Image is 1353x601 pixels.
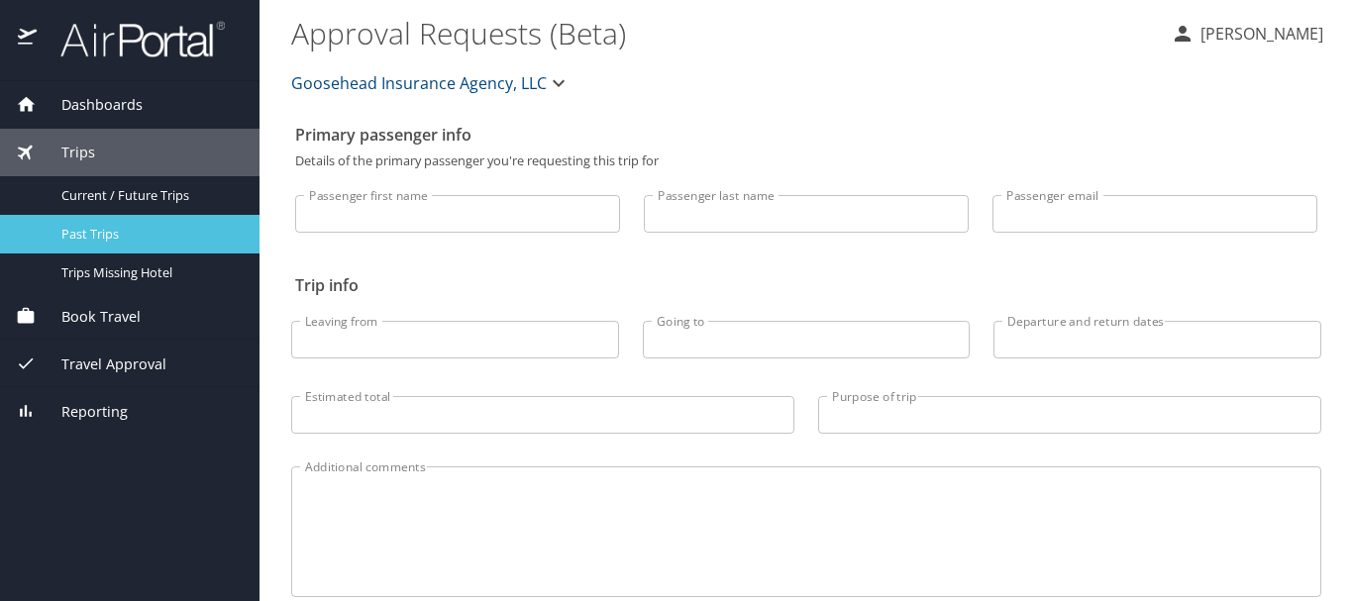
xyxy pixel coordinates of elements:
p: [PERSON_NAME] [1195,22,1323,46]
p: Details of the primary passenger you're requesting this trip for [295,154,1317,167]
img: icon-airportal.png [18,20,39,58]
button: Goosehead Insurance Agency, LLC [283,63,578,103]
h1: Approval Requests (Beta) [291,2,1155,63]
span: Dashboards [37,94,143,116]
span: Goosehead Insurance Agency, LLC [291,69,547,97]
button: [PERSON_NAME] [1163,16,1331,51]
span: Past Trips [61,225,236,244]
span: Travel Approval [37,353,166,375]
img: airportal-logo.png [39,20,225,58]
span: Trips Missing Hotel [61,263,236,282]
span: Current / Future Trips [61,186,236,205]
span: Book Travel [37,306,141,328]
span: Trips [37,142,95,163]
span: Reporting [37,401,128,423]
h2: Trip info [295,269,1317,301]
h2: Primary passenger info [295,119,1317,150]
